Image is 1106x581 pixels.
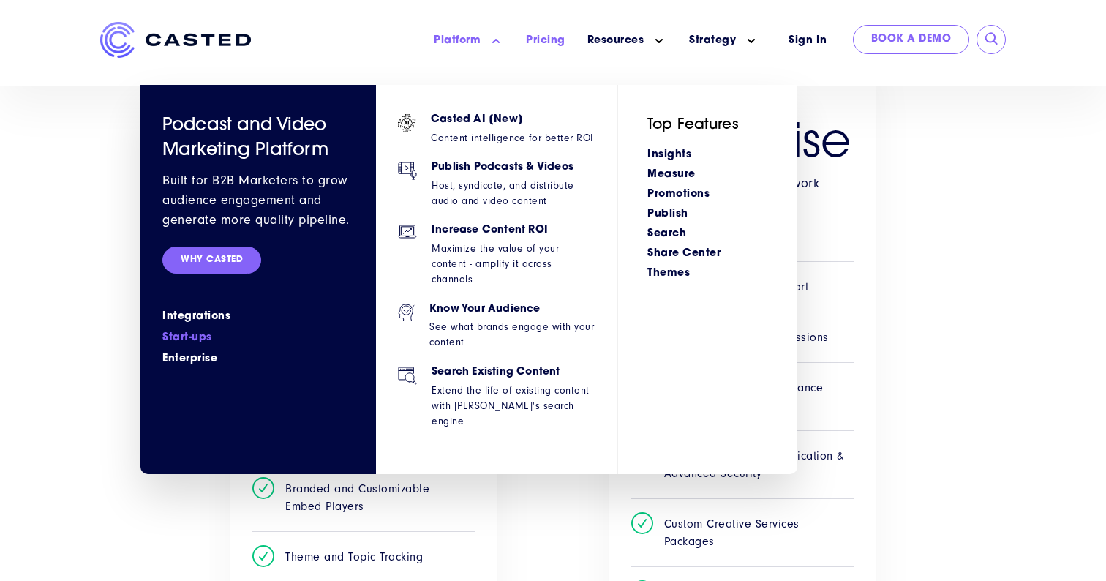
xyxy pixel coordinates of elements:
a: Publish [647,209,688,220]
a: Enterprise [162,351,354,367]
img: Casted_Logo_Horizontal_FullColor_PUR_BLUE [100,22,251,58]
p: See what brands engage with your content [429,319,595,350]
a: Share Center [647,248,721,259]
a: Know Your Audience See what brands engage with your content [398,304,595,367]
a: Insights [647,149,691,160]
a: Resources [587,33,644,48]
a: Start-ups [162,330,354,345]
p: Maximize the value of your content - amplify it across channels [432,241,595,287]
h5: Top Features [647,114,768,136]
li: Branded and Customizable Embed Players [252,463,475,531]
a: Strategy [689,33,736,48]
h6: Increase Content ROI [432,225,595,237]
a: Casted AI [New] Content intelligence for better ROI [398,114,595,162]
a: Promotions [647,189,710,200]
a: Increase Content ROI Maximize the value of your content - amplify it across channels [398,225,595,303]
a: Sign In [770,25,846,56]
a: Search [647,228,686,239]
a: Book a Demo [853,25,970,54]
p: Content intelligence for better ROI [431,130,593,146]
a: Search Existing Content Extend the life of existing content with [PERSON_NAME]'s search engine [398,367,595,445]
nav: Main menu [273,22,770,59]
a: Measure [647,169,696,180]
p: Built for B2B Marketers to grow audience engagement and generate more quality pipeline. [162,170,354,230]
h6: Publish Podcasts & Videos [432,162,595,174]
h4: Podcast and Video Marketing Platform [162,114,354,163]
h6: Casted AI [New] [431,114,593,127]
a: Pricing [526,33,565,48]
h6: Know Your Audience [429,304,595,316]
a: Publish Podcasts & Videos Host, syndicate, and distribute audio and video content [398,162,595,225]
div: Navigation Menu [647,143,768,282]
a: Integrations [162,309,354,324]
a: WHY CASTED [162,247,261,274]
a: Platform [434,33,481,48]
h6: Search Existing Content [432,367,595,379]
p: Extend the life of existing content with [PERSON_NAME]'s search engine [432,383,595,429]
input: Submit [985,32,999,47]
li: Custom Creative Services Packages [631,498,854,566]
p: Host, syndicate, and distribute audio and video content [432,178,595,209]
a: Themes [647,268,690,279]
